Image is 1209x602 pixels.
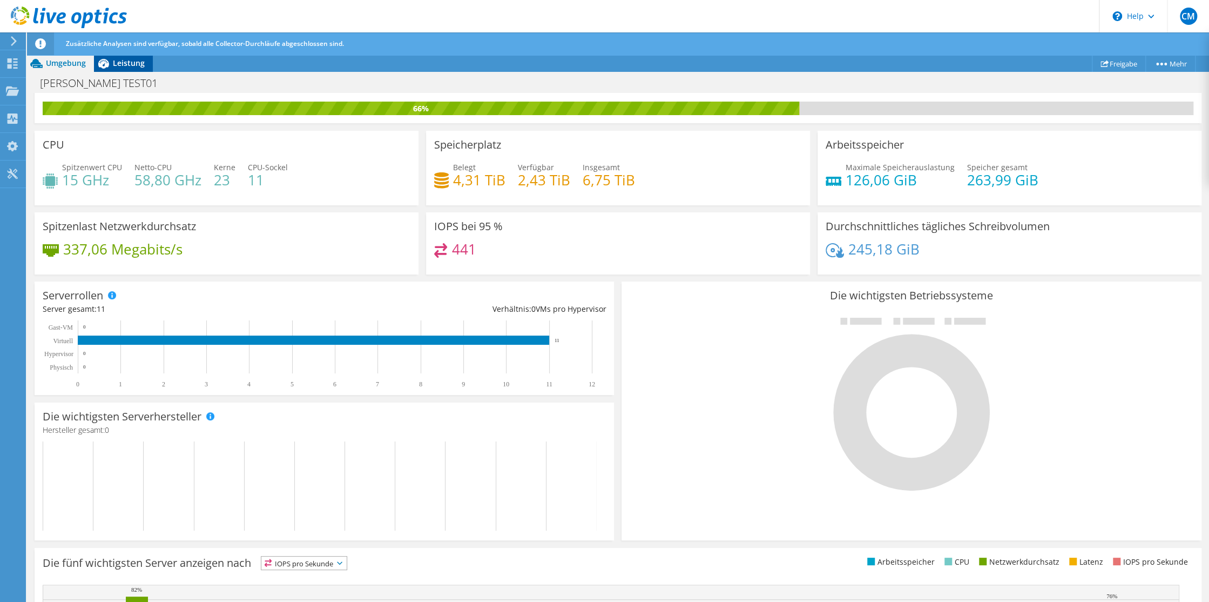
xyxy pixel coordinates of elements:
text: 0 [76,380,79,388]
h3: Spitzenlast Netzwerkdurchsatz [43,220,196,232]
text: 0 [83,351,86,356]
h3: Speicherplatz [434,139,501,151]
text: 4 [247,380,251,388]
h3: CPU [43,139,64,151]
div: Verhältnis: VMs pro Hypervisor [325,303,606,315]
h3: IOPS bei 95 % [434,220,503,232]
div: Server gesamt: [43,303,325,315]
span: CPU-Sockel [248,162,288,172]
text: 1 [119,380,122,388]
span: Speicher gesamt [967,162,1028,172]
text: 5 [291,380,294,388]
text: 2 [162,380,165,388]
li: IOPS pro Sekunde [1110,556,1188,568]
h3: Arbeitsspeicher [826,139,904,151]
text: Hypervisor [44,350,73,358]
text: 76% [1106,593,1117,599]
span: Verfügbar [518,162,554,172]
span: Netto-CPU [134,162,172,172]
h4: Hersteller gesamt: [43,424,606,436]
span: Insgesamt [583,162,620,172]
span: 0 [531,304,535,314]
svg: \n [1112,11,1122,21]
text: 3 [205,380,208,388]
text: Physisch [50,364,73,371]
text: Gast-VM [49,324,73,331]
h4: 11 [248,174,288,186]
h3: Die wichtigsten Betriebssysteme [630,290,1193,302]
h3: Die wichtigsten Serverhersteller [43,411,201,423]
text: 0 [83,324,86,330]
span: Leistung [113,58,145,68]
h3: Durchschnittliches tägliches Schreibvolumen [826,220,1050,232]
text: 9 [462,380,465,388]
span: 11 [97,304,105,314]
span: IOPS pro Sekunde [261,557,347,570]
text: 6 [333,380,336,388]
h4: 337,06 Megabits/s [63,243,183,255]
li: Arbeitsspeicher [864,556,935,568]
h4: 126,06 GiB [846,174,955,186]
h4: 4,31 TiB [453,174,505,186]
span: Belegt [453,162,476,172]
text: 10 [503,380,509,388]
h4: 441 [452,243,476,255]
h1: [PERSON_NAME] TEST01 [35,77,174,89]
span: CM [1180,8,1197,25]
text: 11 [546,380,552,388]
h4: 6,75 TiB [583,174,635,186]
a: Mehr [1145,55,1196,72]
h3: Serverrollen [43,290,103,302]
h4: 23 [214,174,235,186]
li: CPU [942,556,969,568]
h4: 15 GHz [62,174,122,186]
h4: 245,18 GiB [848,243,920,255]
span: Maximale Speicherauslastung [846,162,955,172]
text: 0 [83,364,86,370]
span: Kerne [214,162,235,172]
text: 7 [376,380,379,388]
span: Umgebung [46,58,86,68]
div: 66% [43,103,799,115]
text: Virtuell [53,337,73,345]
text: 12 [589,380,595,388]
li: Netzwerkdurchsatz [976,556,1059,568]
text: 11 [555,338,559,343]
span: Spitzenwert CPU [62,162,122,172]
text: 82% [131,586,142,593]
span: Zusätzliche Analysen sind verfügbar, sobald alle Collector-Durchläufe abgeschlossen sind. [66,39,344,48]
text: 8 [419,380,422,388]
li: Latenz [1066,556,1103,568]
span: 0 [105,425,109,435]
h4: 263,99 GiB [967,174,1038,186]
h4: 2,43 TiB [518,174,570,186]
h4: 58,80 GHz [134,174,201,186]
a: Freigabe [1092,55,1146,72]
